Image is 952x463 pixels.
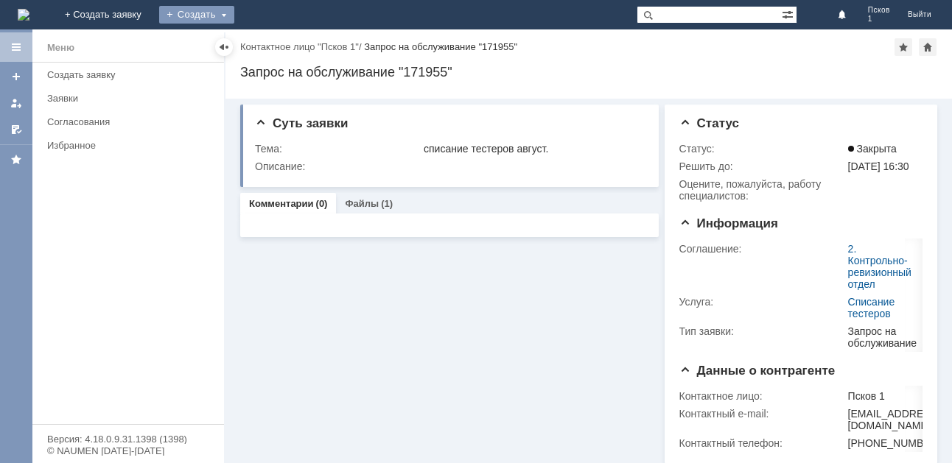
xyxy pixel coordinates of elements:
div: списание тестеров август. [424,143,640,155]
div: Запрос на обслуживание "171955" [240,65,937,79]
span: Расширенный поиск [782,7,797,21]
div: / [240,41,364,52]
div: (0) [316,198,328,209]
div: © NAUMEN [DATE]-[DATE] [47,446,209,456]
a: Перейти на домашнюю страницу [18,9,29,21]
div: Меню [47,39,74,57]
div: Создать заявку [47,69,215,80]
a: Контактное лицо "Псков 1" [240,41,359,52]
div: Контактное лицо: [679,390,845,402]
div: (1) [381,198,393,209]
span: Закрыта [848,143,897,155]
div: Тип заявки: [679,325,845,337]
a: 2. Контрольно-ревизионный отдел [848,243,911,290]
div: Сделать домашней страницей [919,38,937,56]
div: Соглашение: [679,243,845,255]
div: Псков 1 [848,390,941,402]
div: Описание: [255,160,643,172]
div: Создать [159,6,234,24]
span: [DATE] 16:30 [848,160,909,172]
span: Информация [679,216,778,230]
img: logo [18,9,29,21]
div: Избранное [47,140,199,151]
div: Версия: 4.18.0.9.31.1398 (1398) [47,434,209,444]
div: Заявки [47,93,215,104]
a: Списание тестеров [848,296,895,319]
div: Скрыть меню [215,38,233,56]
a: Заявки [41,87,221,110]
a: Создать заявку [41,63,221,86]
div: Статус: [679,143,845,155]
a: Комментарии [249,198,314,209]
a: Файлы [345,198,379,209]
div: Тема: [255,143,421,155]
a: Мои согласования [4,118,28,141]
a: Создать заявку [4,65,28,88]
div: [EMAIL_ADDRESS][DOMAIN_NAME] [848,408,941,431]
div: Услуга: [679,296,845,308]
span: 1 [868,15,890,24]
div: Контактный e-mail: [679,408,845,420]
div: Согласования [47,116,215,127]
span: Псков [868,6,890,15]
div: Запрос на обслуживание [848,325,917,349]
span: Данные о контрагенте [679,364,836,378]
span: Статус [679,116,739,130]
div: Контактный телефон: [679,437,845,449]
a: Мои заявки [4,91,28,115]
div: [PHONE_NUMBER] [848,437,941,449]
div: Oцените, пожалуйста, работу специалистов: [679,178,845,202]
div: Решить до: [679,160,845,172]
a: Согласования [41,110,221,133]
span: Суть заявки [255,116,348,130]
div: Добавить в избранное [895,38,912,56]
div: Запрос на обслуживание "171955" [364,41,517,52]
